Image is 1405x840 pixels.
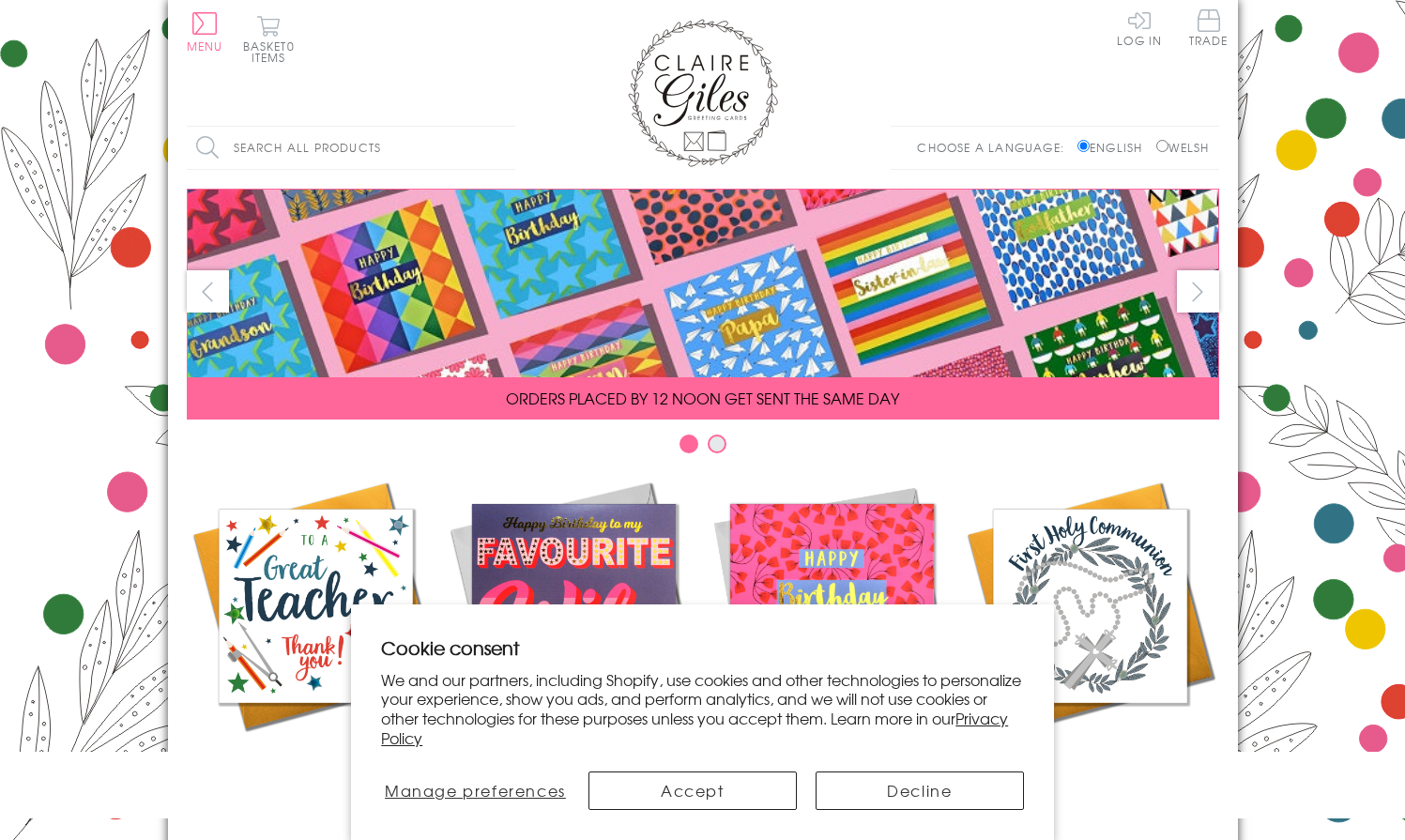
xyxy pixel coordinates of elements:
a: Birthdays [703,477,961,771]
button: Menu [187,12,223,52]
div: Carousel Pagination [187,434,1219,463]
a: Communion and Confirmation [961,477,1219,794]
button: Basket0 items [243,15,295,63]
button: Manage preferences [381,771,569,810]
a: New Releases [445,477,703,771]
input: Search all products [187,127,515,169]
span: Menu [187,38,223,54]
button: next [1177,270,1219,313]
a: Log In [1117,9,1162,46]
button: Carousel Page 2 [708,435,726,453]
label: English [1077,139,1152,156]
span: Trade [1189,9,1229,46]
button: Accept [588,771,797,810]
label: Welsh [1156,139,1210,156]
span: 0 items [252,38,295,66]
p: Choose a language: [917,139,1074,156]
button: Carousel Page 1 (Current Slide) [680,435,698,453]
span: ORDERS PLACED BY 12 NOON GET SENT THE SAME DAY [506,387,899,409]
button: prev [187,270,229,313]
a: Academic [187,477,445,771]
span: Communion and Confirmation [1010,749,1169,794]
input: Search [496,127,515,169]
img: Claire Giles Greetings Cards [628,19,778,167]
button: Decline [816,771,1024,810]
input: English [1077,140,1090,152]
a: Privacy Policy [381,707,1008,749]
input: Welsh [1156,140,1168,152]
span: Academic [267,749,364,771]
span: Manage preferences [385,779,566,802]
a: Trade [1189,9,1229,50]
h2: Cookie consent [381,634,1024,661]
p: We and our partners, including Shopify, use cookies and other technologies to personalize your ex... [381,670,1024,748]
